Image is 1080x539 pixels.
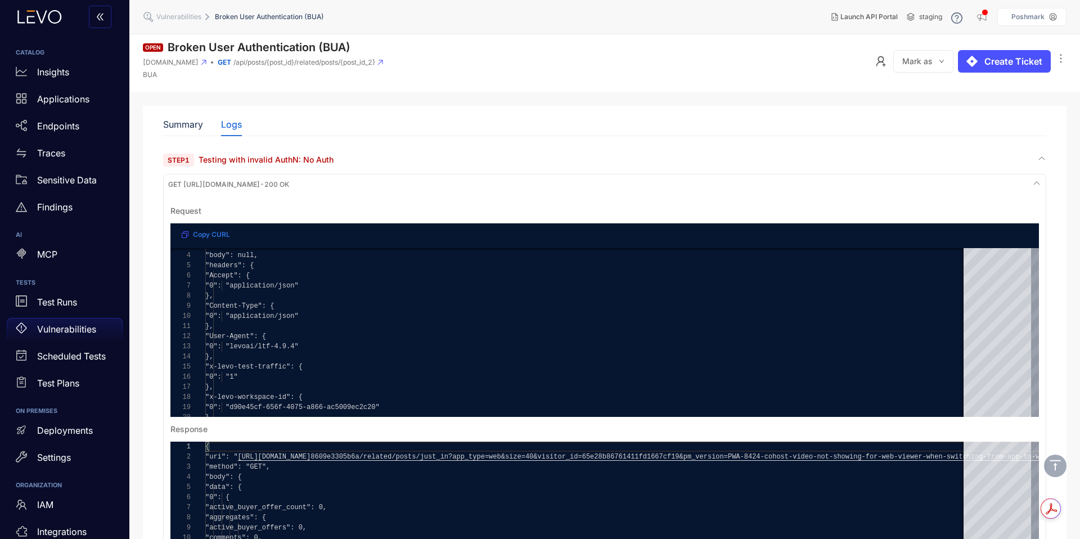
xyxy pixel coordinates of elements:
[37,351,106,361] p: Scheduled Tests
[7,61,123,88] a: Insights
[170,250,191,260] div: 4
[7,494,123,521] a: IAM
[170,260,191,271] div: 5
[715,453,918,461] span: on=PWA-8424-cohost-video-not-showing-for-web-viewe
[205,322,213,330] span: },
[170,281,191,291] div: 7
[958,50,1051,73] button: Create Ticket
[205,463,270,471] span: "method": "GET",
[919,13,942,21] span: staging
[7,115,123,142] a: Endpoints
[7,345,123,372] a: Scheduled Tests
[205,353,213,361] span: },
[205,282,299,290] span: "0": "application/json"
[205,373,238,381] span: "0": "1"
[170,472,191,482] div: 4
[37,527,87,537] p: Integrations
[170,362,191,372] div: 15
[170,271,191,281] div: 6
[1055,53,1066,66] span: ellipsis
[16,147,27,159] span: swap
[170,502,191,513] div: 7
[7,446,123,473] a: Settings
[170,342,191,352] div: 13
[37,94,89,104] p: Applications
[7,88,123,115] a: Applications
[37,425,93,435] p: Deployments
[840,13,898,21] span: Launch API Portal
[205,262,254,269] span: "headers": {
[143,59,199,66] span: [DOMAIN_NAME]
[170,523,191,533] div: 9
[205,473,242,481] span: "body": {
[16,499,27,510] span: team
[893,50,953,73] button: Mark asdown
[170,412,191,423] div: 20
[89,6,111,28] button: double-left
[205,453,238,461] span: "uri": "
[822,8,907,26] button: Launch API Portal
[193,231,230,239] span: Copy CURL
[1011,13,1045,21] p: Poshmark
[513,453,715,461] span: ze=40&visitor_id=65e28b86761411fd1667cf19&pm_versi
[7,196,123,223] a: Findings
[143,71,383,79] p: BUA
[218,58,231,66] span: GET
[173,226,239,244] button: Copy CURL
[205,443,209,451] span: {
[16,201,27,213] span: warning
[205,414,209,421] span: }
[37,500,53,510] p: IAM
[199,155,334,164] span: Testing with invalid AuthN: No Auth
[205,504,327,511] span: "active_buyer_offer_count": 0,
[143,43,163,52] span: Open
[310,453,513,461] span: 8609e3305b6a/related/posts/just_in?app_type=web&si
[205,292,213,300] span: },
[37,148,65,158] p: Traces
[7,169,123,196] a: Sensitive Data
[205,343,299,351] span: "0": "levoai/ltf-4.9.4"
[170,392,191,402] div: 18
[7,372,123,399] a: Test Plans
[205,524,307,532] span: "active_buyer_offers": 0,
[170,321,191,331] div: 11
[7,244,123,271] a: MCP
[170,462,191,472] div: 3
[37,67,69,77] p: Insights
[170,402,191,412] div: 19
[1055,50,1066,68] button: ellipsis
[156,13,201,21] span: Vulnerabilities
[205,302,274,310] span: "Content-Type": {
[37,249,57,259] p: MCP
[170,301,191,311] div: 9
[205,403,380,411] span: "0": "d90e45cf-656f-4075-a866-ac5009ec2c20"
[7,318,123,345] a: Vulnerabilities
[163,119,203,129] div: Summary
[170,492,191,502] div: 6
[205,333,266,340] span: "User-Agent": {
[37,175,97,185] p: Sensitive Data
[168,181,289,188] span: GET [URL][DOMAIN_NAME] - 200 OK
[163,154,194,167] span: Step 1
[205,442,206,452] textarea: Editor content;Press Alt+F1 for Accessibility Options.
[215,13,324,21] span: Broken User Authentication (BUA)
[170,291,191,301] div: 8
[170,425,208,434] div: Response
[170,442,191,452] div: 1
[170,382,191,392] div: 17
[16,50,114,56] h6: CATALOG
[7,291,123,318] a: Test Runs
[205,312,299,320] span: "0": "application/json"
[205,393,303,401] span: "x-levo-workspace-id": {
[16,232,114,239] h6: AI
[168,41,350,54] h1: Broken User Authentication (BUA)
[221,119,242,129] div: Logs
[233,59,375,66] span: /api/posts/{post_id}/related/posts/{post_id_2}
[984,56,1042,66] span: Create Ticket
[170,482,191,492] div: 5
[37,378,79,388] p: Test Plans
[205,514,266,522] span: "aggregates": {
[7,142,123,169] a: Traces
[7,419,123,446] a: Deployments
[205,363,303,371] span: "x-levo-test-traffic": {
